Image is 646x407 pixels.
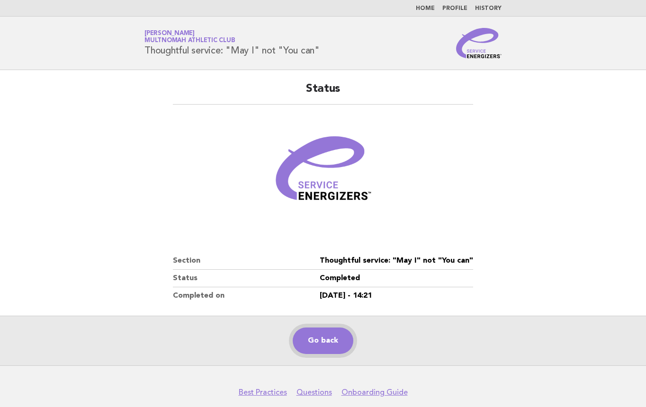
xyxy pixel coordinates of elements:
dd: Completed [320,270,473,287]
dd: [DATE] - 14:21 [320,287,473,304]
dd: Thoughtful service: "May I" not "You can" [320,252,473,270]
a: Best Practices [239,388,287,397]
a: Home [416,6,435,11]
h2: Status [173,81,473,105]
a: Go back [293,327,353,354]
a: Onboarding Guide [341,388,408,397]
a: Questions [296,388,332,397]
a: [PERSON_NAME]Multnomah Athletic Club [144,30,235,44]
dt: Section [173,252,320,270]
a: Profile [442,6,467,11]
img: Service Energizers [456,28,502,58]
dt: Status [173,270,320,287]
a: History [475,6,502,11]
img: Verified [266,116,380,230]
h1: Thoughtful service: "May I" not "You can" [144,31,320,55]
dt: Completed on [173,287,320,304]
span: Multnomah Athletic Club [144,38,235,44]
